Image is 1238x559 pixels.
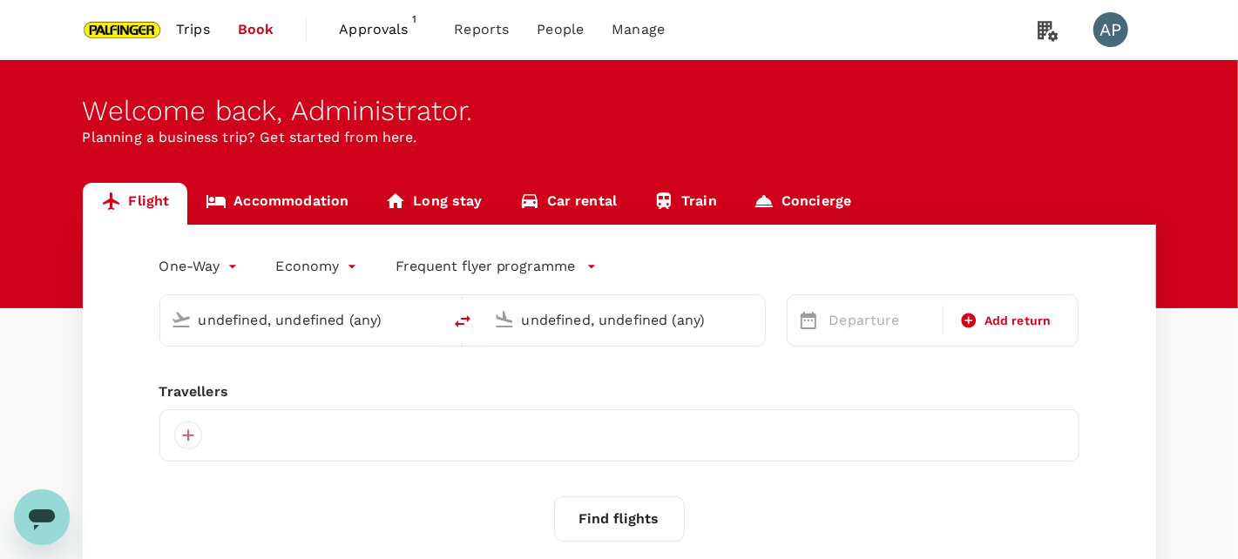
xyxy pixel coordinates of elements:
span: Book [238,19,274,40]
span: Manage [612,19,665,40]
span: Add return [984,312,1052,330]
p: Departure [829,310,932,331]
a: Concierge [735,183,869,225]
a: Long stay [367,183,500,225]
button: delete [442,300,484,342]
button: Open [753,318,756,321]
div: One-Way [159,253,241,280]
span: Trips [176,19,210,40]
input: Going to [522,306,728,333]
div: Welcome back , Administrator . [83,95,1156,127]
img: Palfinger Asia Pacific Pte Ltd [83,10,163,49]
p: Planning a business trip? Get started from here. [83,127,1156,148]
div: Economy [276,253,361,280]
iframe: Button to launch messaging window [14,489,70,545]
a: Train [635,183,735,225]
a: Car rental [501,183,636,225]
a: Flight [83,183,188,225]
input: Depart from [199,306,405,333]
p: Frequent flyer programme [396,256,576,277]
a: Accommodation [187,183,367,225]
span: Reports [454,19,509,40]
span: 1 [405,10,423,28]
span: Approvals [339,19,426,40]
button: Open [430,318,433,321]
button: Find flights [554,496,685,542]
div: AP [1093,12,1128,47]
span: People [537,19,584,40]
div: Travellers [159,381,1079,402]
button: Frequent flyer programme [396,256,597,277]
